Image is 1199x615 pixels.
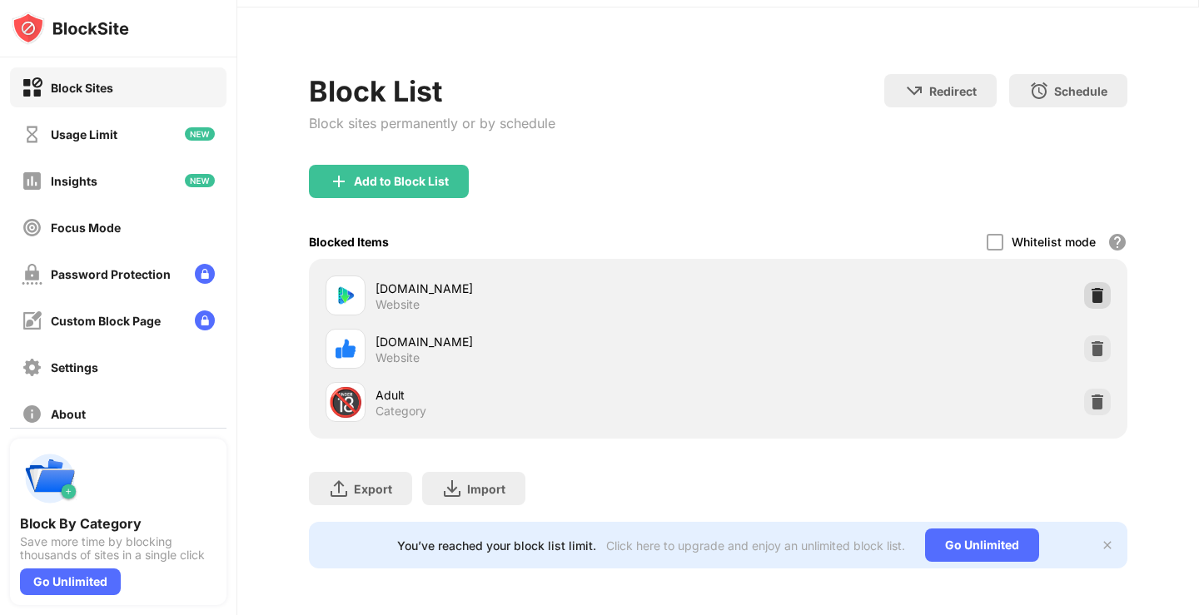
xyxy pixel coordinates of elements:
div: Website [376,297,420,312]
img: insights-off.svg [22,171,42,191]
div: Go Unlimited [20,568,121,595]
img: push-categories.svg [20,449,80,508]
img: lock-menu.svg [195,264,215,284]
img: favicons [336,285,356,305]
div: You’ve reached your block list limit. [397,538,596,553]
img: logo-blocksite.svg [12,12,129,45]
div: Website [376,350,420,365]
img: time-usage-off.svg [22,124,42,145]
div: Go Unlimited [925,528,1039,562]
div: Block sites permanently or by schedule [309,115,555,131]
img: focus-off.svg [22,217,42,238]
div: 🔞 [328,385,363,419]
div: About [51,407,86,421]
div: Import [467,482,505,496]
div: Category [376,404,426,419]
div: Block Sites [51,81,113,95]
div: Add to Block List [354,175,449,188]
img: block-on.svg [22,77,42,98]
div: Adult [376,386,718,404]
div: Block List [309,74,555,108]
div: Blocked Items [309,235,389,249]
div: Export [354,482,392,496]
img: favicons [336,339,356,359]
div: [DOMAIN_NAME] [376,333,718,350]
div: Custom Block Page [51,314,161,328]
img: new-icon.svg [185,127,215,141]
div: Block By Category [20,515,216,532]
div: Focus Mode [51,221,121,235]
img: customize-block-page-off.svg [22,310,42,331]
div: Password Protection [51,267,171,281]
div: [DOMAIN_NAME] [376,280,718,297]
img: settings-off.svg [22,357,42,378]
img: lock-menu.svg [195,310,215,330]
div: Whitelist mode [1012,235,1096,249]
div: Save more time by blocking thousands of sites in a single click [20,535,216,562]
div: Usage Limit [51,127,117,141]
img: new-icon.svg [185,174,215,187]
div: Settings [51,360,98,374]
img: x-button.svg [1101,538,1114,552]
div: Click here to upgrade and enjoy an unlimited block list. [606,538,905,553]
div: Insights [51,174,97,188]
img: about-off.svg [22,404,42,424]
div: Schedule [1054,84,1107,98]
div: Redirect [929,84,977,98]
img: password-protection-off.svg [22,264,42,285]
